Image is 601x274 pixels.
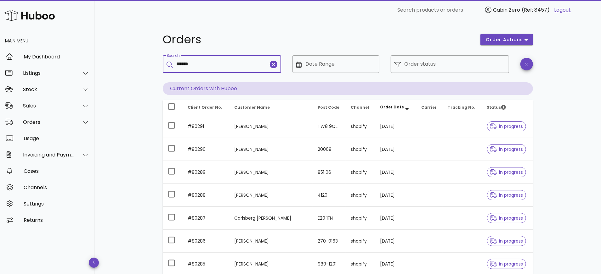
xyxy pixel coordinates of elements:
[346,184,375,207] td: shopify
[229,115,313,138] td: [PERSON_NAME]
[313,138,346,161] td: 20068
[554,6,571,14] a: Logout
[448,105,475,110] span: Tracking No.
[346,207,375,230] td: shopify
[270,61,277,68] button: clear icon
[421,105,437,110] span: Carrier
[490,216,523,220] span: in progress
[443,100,482,115] th: Tracking No.
[167,53,180,58] label: Search
[24,217,89,223] div: Returns
[23,86,74,92] div: Stock
[163,82,533,95] p: Current Orders with Huboo
[229,230,313,253] td: [PERSON_NAME]
[313,230,346,253] td: 270-0163
[375,207,417,230] td: [DATE]
[318,105,339,110] span: Post Code
[313,207,346,230] td: E20 1FN
[163,34,473,45] h1: Orders
[229,184,313,207] td: [PERSON_NAME]
[234,105,270,110] span: Customer Name
[490,262,523,266] span: in progress
[229,207,313,230] td: Carlsberg [PERSON_NAME]
[183,115,229,138] td: #80291
[229,161,313,184] td: [PERSON_NAME]
[24,135,89,141] div: Usage
[23,119,74,125] div: Orders
[375,115,417,138] td: [DATE]
[416,100,443,115] th: Carrier
[346,161,375,184] td: shopify
[313,100,346,115] th: Post Code
[490,193,523,197] span: in progress
[4,9,55,22] img: Huboo Logo
[375,138,417,161] td: [DATE]
[480,34,533,45] button: order actions
[229,138,313,161] td: [PERSON_NAME]
[183,207,229,230] td: #80287
[485,36,523,43] span: order actions
[490,147,523,151] span: in progress
[522,6,550,14] span: (Ref: 8457)
[313,161,346,184] td: 851 06
[490,239,523,243] span: in progress
[493,6,520,14] span: Cabin Zero
[24,201,89,207] div: Settings
[183,138,229,161] td: #80290
[23,70,74,76] div: Listings
[487,105,506,110] span: Status
[346,115,375,138] td: shopify
[482,100,533,115] th: Status
[23,103,74,109] div: Sales
[183,184,229,207] td: #80288
[380,104,404,110] span: Order Date
[183,161,229,184] td: #80289
[351,105,369,110] span: Channel
[24,168,89,174] div: Cases
[346,100,375,115] th: Channel
[375,100,417,115] th: Order Date: Sorted descending. Activate to remove sorting.
[183,230,229,253] td: #80286
[490,124,523,129] span: in progress
[24,54,89,60] div: My Dashboard
[313,115,346,138] td: TW8 9QL
[183,100,229,115] th: Client Order No.
[313,184,346,207] td: 4120
[490,170,523,174] span: in progress
[346,138,375,161] td: shopify
[229,100,313,115] th: Customer Name
[375,161,417,184] td: [DATE]
[23,152,74,158] div: Invoicing and Payments
[346,230,375,253] td: shopify
[24,184,89,190] div: Channels
[375,184,417,207] td: [DATE]
[375,230,417,253] td: [DATE]
[188,105,223,110] span: Client Order No.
